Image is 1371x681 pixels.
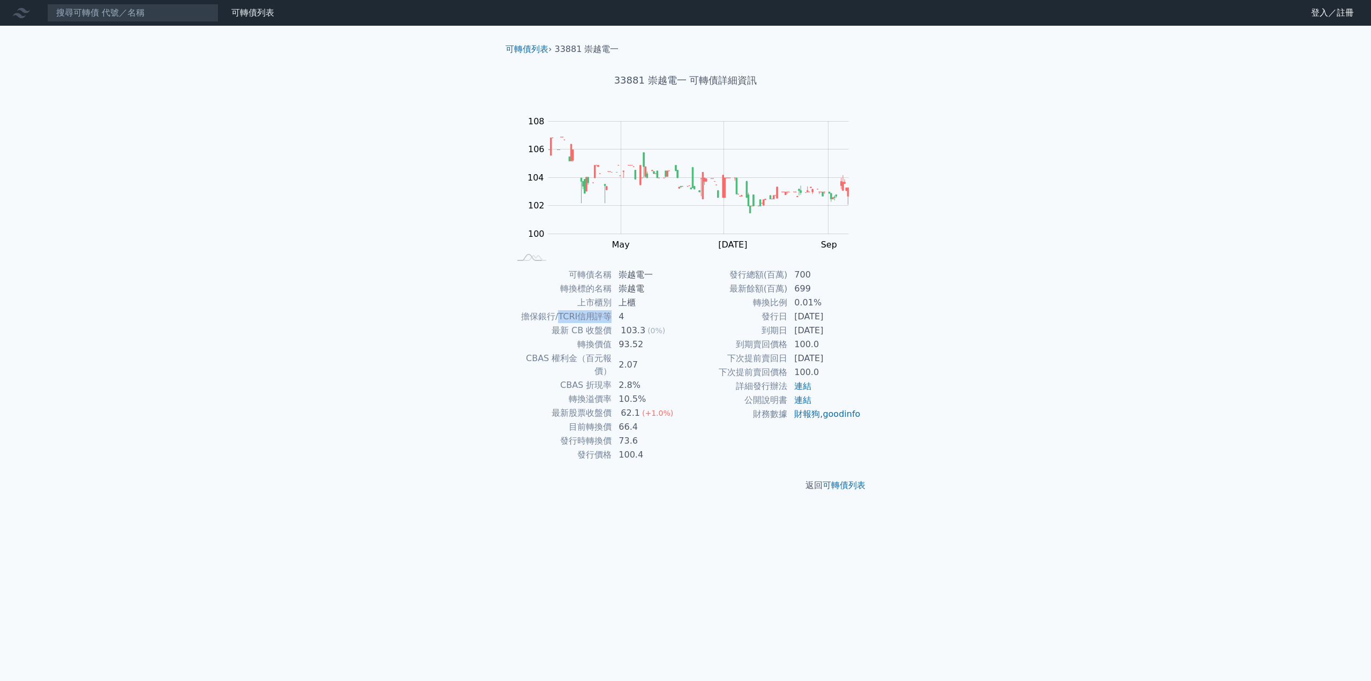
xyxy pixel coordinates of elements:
span: (0%) [647,326,665,335]
td: 上櫃 [612,296,685,310]
tspan: 104 [528,173,544,183]
td: 700 [788,268,861,282]
td: 發行時轉換價 [510,434,612,448]
td: [DATE] [788,310,861,324]
td: 擔保銀行/TCRI信用評等 [510,310,612,324]
a: goodinfo [823,409,860,419]
li: › [506,43,552,56]
td: 66.4 [612,420,685,434]
tspan: [DATE] [718,240,747,250]
td: 93.52 [612,338,685,351]
div: 62.1 [619,407,642,420]
a: 登入／註冊 [1302,4,1362,21]
td: 公開說明書 [685,393,788,407]
td: [DATE] [788,324,861,338]
tspan: 100 [528,229,545,239]
td: 最新股票收盤價 [510,406,612,420]
td: 可轉債名稱 [510,268,612,282]
td: 到期日 [685,324,788,338]
td: 轉換標的名稱 [510,282,612,296]
iframe: Chat Widget [1317,630,1371,681]
td: 上市櫃別 [510,296,612,310]
td: , [788,407,861,421]
td: 100.4 [612,448,685,462]
a: 可轉債列表 [506,44,548,54]
a: 可轉債列表 [231,8,274,18]
td: 100.0 [788,338,861,351]
td: 2.07 [612,351,685,378]
td: 轉換比例 [685,296,788,310]
td: 下次提前賣回日 [685,351,788,365]
g: Chart [522,116,865,250]
td: 699 [788,282,861,296]
p: 返回 [497,479,874,492]
td: 崇越電一 [612,268,685,282]
div: 103.3 [619,324,647,337]
input: 搜尋可轉債 代號／名稱 [47,4,219,22]
td: 最新 CB 收盤價 [510,324,612,338]
tspan: 108 [528,116,545,126]
td: 4 [612,310,685,324]
tspan: May [612,240,630,250]
td: 發行價格 [510,448,612,462]
td: 詳細發行辦法 [685,379,788,393]
td: 10.5% [612,392,685,406]
td: 轉換價值 [510,338,612,351]
span: (+1.0%) [642,409,673,417]
td: CBAS 權利金（百元報價） [510,351,612,378]
td: 最新餘額(百萬) [685,282,788,296]
td: 2.8% [612,378,685,392]
td: 73.6 [612,434,685,448]
td: CBAS 折現率 [510,378,612,392]
td: 100.0 [788,365,861,379]
a: 財報狗 [794,409,820,419]
tspan: 106 [528,144,545,154]
td: 下次提前賣回價格 [685,365,788,379]
a: 連結 [794,395,811,405]
li: 33881 崇越電一 [555,43,619,56]
td: 0.01% [788,296,861,310]
td: 目前轉換價 [510,420,612,434]
a: 連結 [794,381,811,391]
td: 轉換溢價率 [510,392,612,406]
td: 發行總額(百萬) [685,268,788,282]
td: 到期賣回價格 [685,338,788,351]
tspan: Sep [821,240,837,250]
td: 財務數據 [685,407,788,421]
tspan: 102 [528,200,545,211]
a: 可轉債列表 [823,480,865,490]
td: 崇越電 [612,282,685,296]
div: 聊天小工具 [1317,630,1371,681]
h1: 33881 崇越電一 可轉債詳細資訊 [497,73,874,88]
td: [DATE] [788,351,861,365]
td: 發行日 [685,310,788,324]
